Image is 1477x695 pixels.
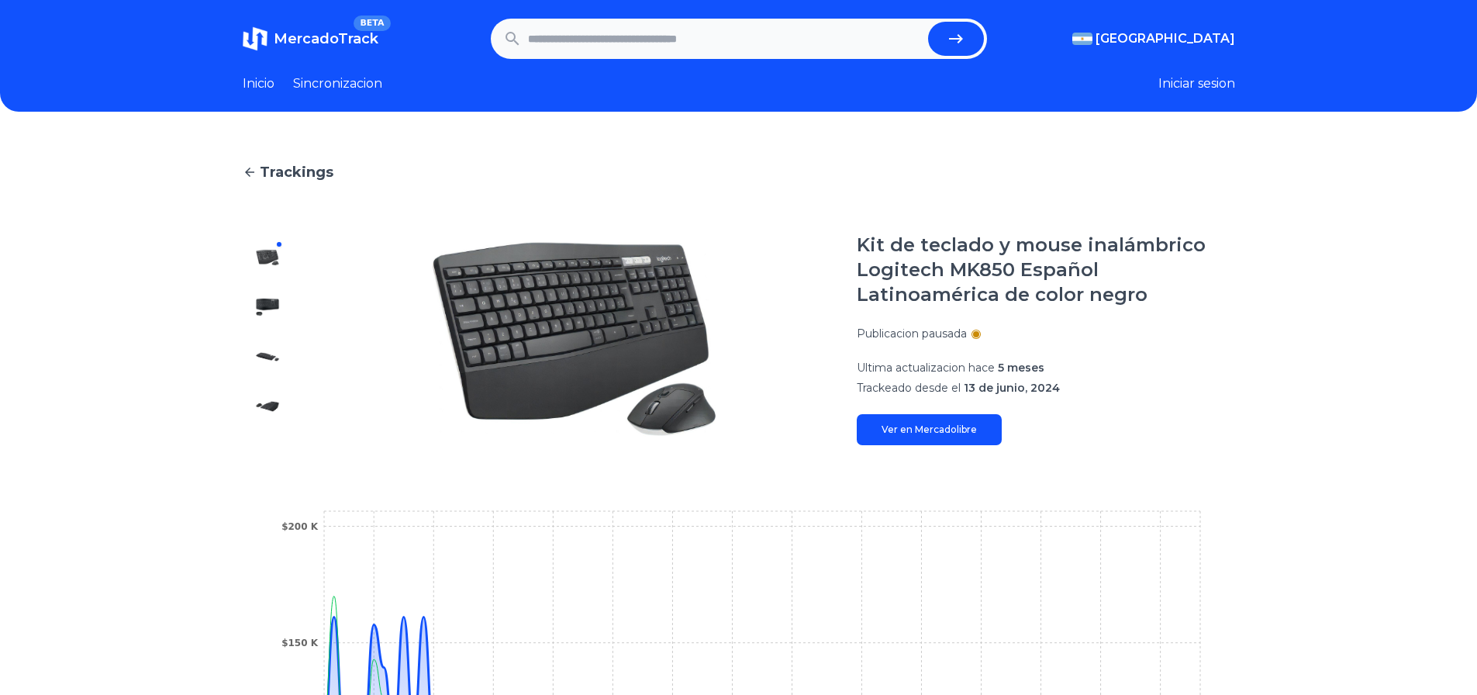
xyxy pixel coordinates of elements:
button: [GEOGRAPHIC_DATA] [1072,29,1235,48]
span: [GEOGRAPHIC_DATA] [1096,29,1235,48]
img: MercadoTrack [243,26,267,51]
img: Kit de teclado y mouse inalámbrico Logitech MK850 Español Latinoamérica de color negro [255,245,280,270]
span: Trackings [260,161,333,183]
img: Kit de teclado y mouse inalámbrico Logitech MK850 Español Latinoamérica de color negro [255,394,280,419]
img: Kit de teclado y mouse inalámbrico Logitech MK850 Español Latinoamérica de color negro [255,295,280,320]
a: Inicio [243,74,274,93]
span: BETA [354,16,390,31]
h1: Kit de teclado y mouse inalámbrico Logitech MK850 Español Latinoamérica de color negro [857,233,1235,307]
span: Trackeado desde el [857,381,961,395]
a: Sincronizacion [293,74,382,93]
a: Trackings [243,161,1235,183]
a: Ver en Mercadolibre [857,414,1002,445]
img: Kit de teclado y mouse inalámbrico Logitech MK850 Español Latinoamérica de color negro [255,344,280,369]
img: Kit de teclado y mouse inalámbrico Logitech MK850 Español Latinoamérica de color negro [323,233,826,445]
a: MercadoTrackBETA [243,26,378,51]
tspan: $150 K [281,638,319,648]
span: 13 de junio, 2024 [964,381,1060,395]
span: 5 meses [998,361,1044,375]
img: Argentina [1072,33,1092,45]
p: Publicacion pausada [857,326,967,341]
button: Iniciar sesion [1158,74,1235,93]
tspan: $200 K [281,521,319,532]
span: Ultima actualizacion hace [857,361,995,375]
span: MercadoTrack [274,30,378,47]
